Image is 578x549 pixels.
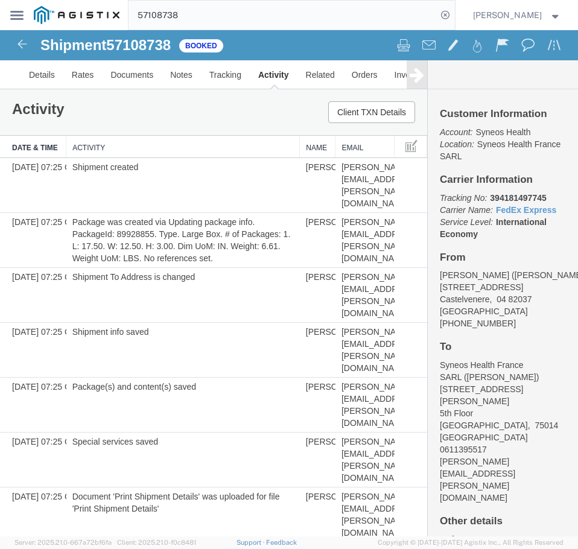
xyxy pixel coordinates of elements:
h4: To [440,311,566,323]
address: [PERSON_NAME] ([PERSON_NAME]) [STREET_ADDRESS] Castelvenere, 04 82037 [PHONE_NUMBER] [440,239,566,299]
a: Related [297,30,343,59]
h4: From [440,222,566,233]
button: Client TXN Details [328,71,415,93]
span: [GEOGRAPHIC_DATA] [440,276,528,286]
h1: Activity [12,71,65,87]
td: Shipment created [66,128,300,183]
a: FedEx Express [496,175,556,185]
b: 394181497745 [490,163,546,173]
a: Details [21,30,63,59]
span: [PERSON_NAME][EMAIL_ADDRESS][PERSON_NAME][DOMAIN_NAME] [341,352,417,398]
span: [PERSON_NAME][EMAIL_ADDRESS][PERSON_NAME][DOMAIN_NAME] [341,242,417,288]
td: Shipment To Address is changed [66,238,300,293]
td: [PERSON_NAME] [300,293,335,347]
h4: Customer Information [440,78,566,90]
span: Booked [179,9,223,22]
td: [PERSON_NAME] [300,183,335,238]
i: Service Level: [440,187,493,197]
span: Client: 2025.21.0-f0c8481 [117,539,196,546]
td: Package was created via Updating package info. PackageId: 89928855. Type. Large Box. # of Package... [66,183,300,238]
td: [PERSON_NAME] [300,402,335,457]
span: [PERSON_NAME][EMAIL_ADDRESS][PERSON_NAME][DOMAIN_NAME] [341,187,417,233]
h4: Carrier Information [440,144,566,156]
h1: Shipment [40,7,171,23]
button: Manage table columns [401,106,422,127]
a: Orders [343,30,386,59]
a: Tracking [201,30,250,59]
span: Copyright © [DATE]-[DATE] Agistix Inc., All Rights Reserved [378,538,564,548]
i: Location: [440,109,474,119]
td: Package(s) and content(s) saved [66,347,300,402]
a: Feedback [266,539,297,546]
address: Syneos Health France SARL ([PERSON_NAME]) [STREET_ADDRESS][PERSON_NAME] 5th Floor [GEOGRAPHIC_DAT... [440,329,566,474]
td: Document 'Print Shipment Details' was uploaded for file 'Print Shipment Details' [66,457,300,512]
i: Account: [440,97,472,107]
span: [PERSON_NAME][EMAIL_ADDRESS][PERSON_NAME][DOMAIN_NAME] [341,462,417,507]
span: Server: 2025.21.0-667a72bf6fa [14,539,112,546]
button: [PERSON_NAME] [472,8,562,22]
span: Syneos Health [475,97,530,107]
i: Tracking No: [440,163,487,173]
a: Support [237,539,267,546]
a: Notes [162,30,201,59]
a: Rates [63,30,103,59]
td: Special services saved [66,402,300,457]
span: [PERSON_NAME][EMAIL_ADDRESS][PERSON_NAME][DOMAIN_NAME] [341,407,417,452]
th: Activity: activate to sort column ascending [66,106,300,128]
a: Invoice [386,30,430,59]
td: [PERSON_NAME] [300,238,335,293]
a: Activity [250,30,297,59]
img: ← [15,7,30,21]
td: Shipment info saved [66,293,300,347]
th: Name: activate to sort column ascending [300,106,335,128]
i: Carrier Name: [440,175,493,185]
td: [PERSON_NAME] [300,347,335,402]
td: [PERSON_NAME] [300,457,335,512]
td: [PERSON_NAME] [300,128,335,183]
span: [PERSON_NAME][EMAIL_ADDRESS][PERSON_NAME][DOMAIN_NAME] [341,297,417,343]
input: Search for shipment number, reference number [129,1,436,30]
span: Kayla Donahue [473,8,542,22]
i: Reference: [440,504,481,514]
span: [PERSON_NAME][EMAIL_ADDRESS][PERSON_NAME][DOMAIN_NAME] [341,132,417,178]
a: Documents [102,30,162,59]
p: Syneos Health France SARL [440,96,566,132]
span: [GEOGRAPHIC_DATA] [440,402,528,412]
span: 57108738 [106,7,171,23]
th: Email: activate to sort column ascending [335,106,395,128]
h4: Other details [440,486,566,497]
